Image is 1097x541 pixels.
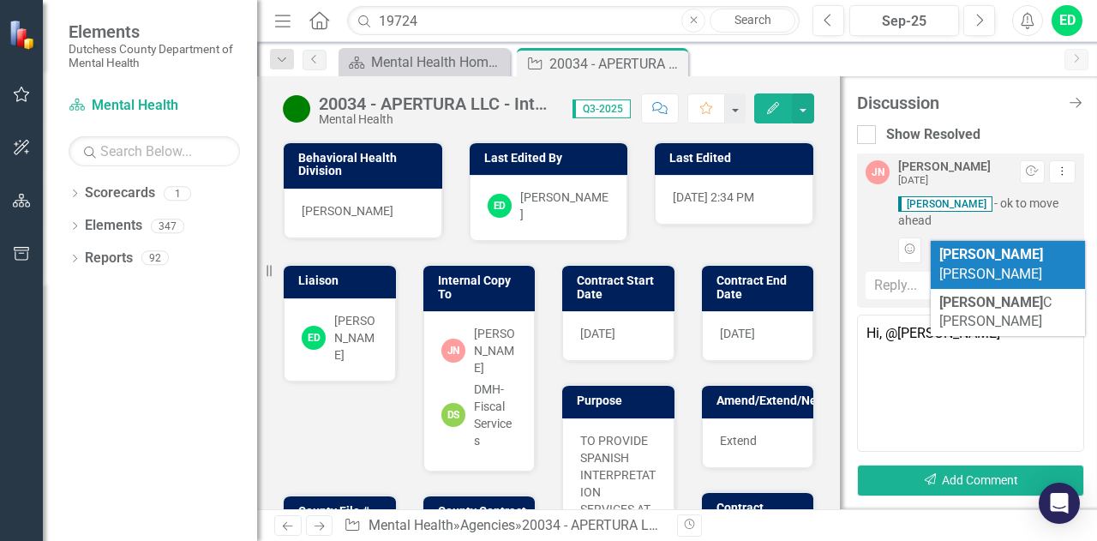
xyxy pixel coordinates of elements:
[886,125,980,145] div: Show Resolved
[319,113,555,126] div: Mental Health
[69,136,240,166] input: Search Below...
[474,381,518,449] div: DMH-Fiscal Services
[655,175,813,225] div: [DATE] 2:34 PM
[855,11,953,32] div: Sep-25
[69,96,240,116] a: Mental Health
[438,505,527,532] h3: County Contract #
[283,95,310,123] img: Active
[898,174,928,186] small: [DATE]
[441,339,465,363] div: JN
[720,434,757,448] span: Extend
[939,294,1043,310] b: [PERSON_NAME]
[939,294,1052,330] span: C [PERSON_NAME]
[441,403,465,427] div: DS
[164,186,191,201] div: 1
[151,219,184,233] div: 347
[298,505,387,518] h3: County File #
[577,394,666,407] h3: Purpose
[522,517,735,533] div: 20034 - APERTURA LLC - Interpreter
[369,517,453,533] a: Mental Health
[85,249,133,268] a: Reports
[716,394,825,407] h3: Amend/Extend/New
[549,53,684,75] div: 20034 - APERTURA LLC - Interpreter
[1052,5,1082,36] button: ED
[669,152,805,165] h3: Last Edited
[85,183,155,203] a: Scorecards
[488,194,512,218] div: ED
[298,274,387,287] h3: Liaison
[898,160,991,173] div: [PERSON_NAME]
[857,93,1058,112] div: Discussion
[438,274,527,301] h3: Internal Copy To
[298,152,434,178] h3: Behavioral Health Division
[69,21,240,42] span: Elements
[302,204,393,218] span: [PERSON_NAME]
[939,246,1043,282] span: [PERSON_NAME]
[857,315,1084,452] textarea: Hi, @[PERSON_NAME]
[716,274,806,301] h3: Contract End Date
[716,502,806,528] h3: Contract Amounts
[343,51,506,73] a: Mental Health Home Page
[9,19,39,49] img: ClearPoint Strategy
[85,216,142,236] a: Elements
[577,274,666,301] h3: Contract Start Date
[939,246,1043,262] b: [PERSON_NAME]
[319,94,555,113] div: 20034 - APERTURA LLC - Interpreter
[866,272,1076,300] div: Reply...
[720,327,755,340] span: [DATE]
[460,517,515,533] a: Agencies
[898,195,1076,229] span: - ok to move ahead
[866,160,890,184] div: JN
[347,6,800,36] input: Search ClearPoint...
[580,327,615,340] span: [DATE]
[141,251,169,266] div: 92
[371,51,506,73] div: Mental Health Home Page
[484,152,620,165] h3: Last Edited By
[1039,483,1080,524] div: Open Intercom Messenger
[857,465,1084,496] button: Add Comment
[69,42,240,70] small: Dutchess County Department of Mental Health
[898,196,992,212] span: [PERSON_NAME]
[572,99,631,118] span: Q3-2025
[334,312,378,364] div: [PERSON_NAME]
[302,326,326,350] div: ED
[520,189,610,223] div: [PERSON_NAME]
[474,325,518,376] div: [PERSON_NAME]
[344,516,664,536] div: » »
[710,9,795,33] a: Search
[849,5,959,36] button: Sep-25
